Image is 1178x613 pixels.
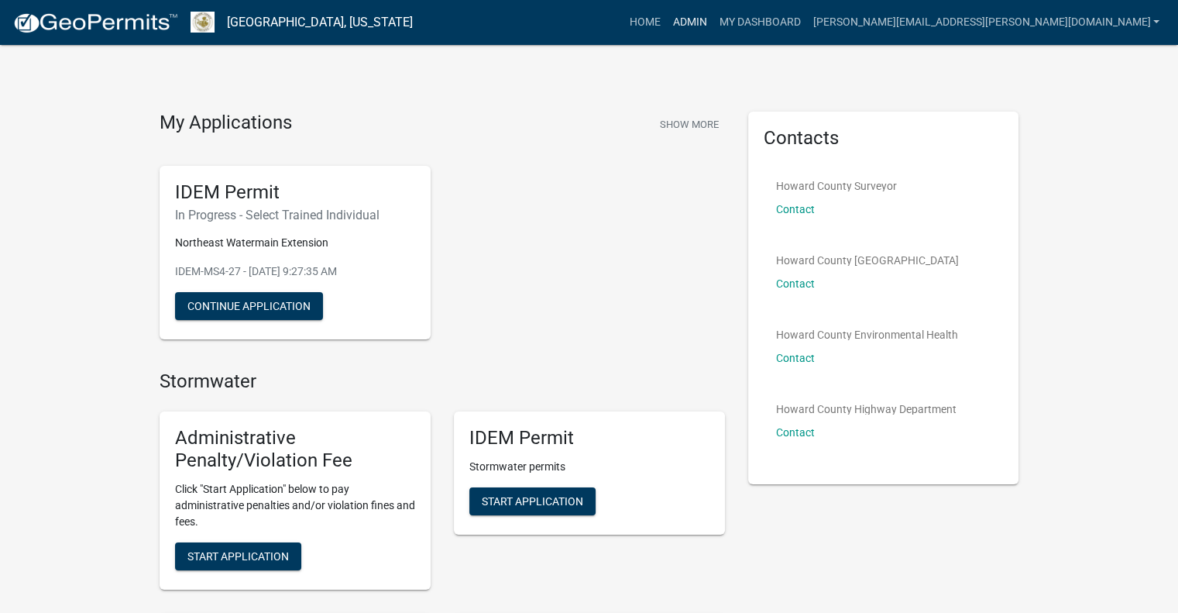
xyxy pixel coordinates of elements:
a: [PERSON_NAME][EMAIL_ADDRESS][PERSON_NAME][DOMAIN_NAME] [806,8,1166,37]
p: Howard County Highway Department [776,404,956,415]
img: Howard County, Indiana [191,12,215,33]
a: Contact [776,203,815,215]
p: Click "Start Application" below to pay administrative penalties and/or violation fines and fees. [175,481,415,530]
p: Howard County Environmental Health [776,329,958,340]
a: Home [623,8,666,37]
h4: Stormwater [160,370,725,393]
button: Start Application [469,487,596,515]
h5: Contacts [764,127,1004,150]
a: Contact [776,352,815,364]
p: Stormwater permits [469,459,709,475]
a: [GEOGRAPHIC_DATA], [US_STATE] [227,9,413,36]
span: Start Application [187,549,289,562]
p: Northeast Watermain Extension [175,235,415,251]
h5: IDEM Permit [175,181,415,204]
p: IDEM-MS4-27 - [DATE] 9:27:35 AM [175,263,415,280]
p: Howard County Surveyor [776,181,897,191]
h4: My Applications [160,112,292,135]
span: Start Application [482,495,583,508]
a: Contact [776,426,815,439]
h5: Administrative Penalty/Violation Fee [175,427,415,472]
button: Continue Application [175,292,323,320]
p: Howard County [GEOGRAPHIC_DATA] [776,255,959,266]
a: Admin [666,8,713,37]
a: My Dashboard [713,8,806,37]
h5: IDEM Permit [469,427,709,449]
a: Contact [776,277,815,290]
h6: In Progress - Select Trained Individual [175,208,415,222]
button: Start Application [175,542,301,570]
button: Show More [654,112,725,137]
